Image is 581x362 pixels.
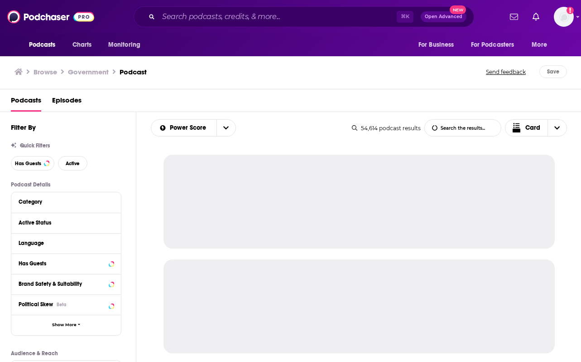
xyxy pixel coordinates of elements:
p: Podcast Details [11,181,121,188]
span: Quick Filters [20,142,50,149]
img: Podchaser - Follow, Share and Rate Podcasts [7,8,94,25]
h1: Government [68,68,109,76]
svg: Add a profile image [567,7,574,14]
a: Show notifications dropdown [529,9,543,24]
a: Browse [34,68,57,76]
span: More [532,39,547,51]
span: Active [66,161,80,166]
button: Brand Safety & Suitability [19,278,114,289]
button: Show More [11,315,121,335]
button: Show profile menu [554,7,574,27]
button: open menu [525,36,558,54]
span: Card [525,125,540,131]
a: Podcasts [11,93,41,112]
button: Active [58,156,87,171]
div: Category [19,199,108,205]
span: Charts [72,39,92,51]
button: Active Status [19,217,114,228]
img: User Profile [554,7,574,27]
span: Has Guests [15,161,41,166]
span: Podcasts [29,39,56,51]
button: Save [539,65,567,78]
h2: Filter By [11,123,36,132]
button: open menu [151,125,216,131]
a: Episodes [52,93,82,112]
button: Political SkewBeta [19,298,114,310]
span: Show More [52,323,77,328]
span: Political Skew [19,301,53,308]
button: open menu [412,36,466,54]
span: Power Score [170,125,209,131]
div: Active Status [19,220,108,226]
a: Charts [67,36,97,54]
button: Send feedback [483,65,528,78]
button: Open AdvancedNew [421,11,466,22]
a: Show notifications dropdown [506,9,522,24]
p: Audience & Reach [11,350,121,357]
span: Open Advanced [425,15,462,19]
button: Language [19,237,114,249]
h3: Podcast [120,68,147,76]
button: open menu [23,36,67,54]
h2: Choose List sort [151,119,236,137]
input: Search podcasts, credits, & more... [158,10,397,24]
div: Brand Safety & Suitability [19,281,106,287]
button: open menu [216,120,235,136]
div: Search podcasts, credits, & more... [134,6,474,27]
button: Choose View [505,119,567,137]
span: For Podcasters [471,39,514,51]
span: Logged in as ASabine [554,7,574,27]
span: ⌘ K [397,11,413,23]
button: open menu [465,36,528,54]
span: Monitoring [108,39,140,51]
button: Has Guests [11,156,54,171]
button: open menu [102,36,152,54]
button: Category [19,196,114,207]
div: 54,614 podcast results [352,125,421,132]
button: Has Guests [19,258,114,269]
span: For Business [418,39,454,51]
span: New [450,5,466,14]
div: Beta [57,302,67,308]
div: Language [19,240,108,246]
div: Has Guests [19,260,106,267]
